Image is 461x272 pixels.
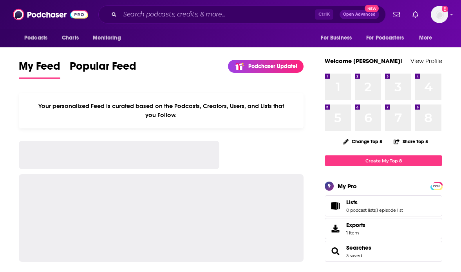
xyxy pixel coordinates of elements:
span: Ctrl K [315,9,333,20]
span: , [376,207,376,213]
button: open menu [315,31,362,45]
a: Lists [346,199,403,206]
a: Searches [346,244,371,251]
p: Podchaser Update! [248,63,297,70]
span: Exports [346,222,365,229]
a: Show notifications dropdown [390,8,403,21]
a: 1 episode list [376,207,403,213]
span: New [365,5,379,12]
button: open menu [414,31,442,45]
span: For Podcasters [366,32,404,43]
a: Popular Feed [70,59,136,79]
a: PRO [432,183,441,189]
button: Share Top 8 [393,134,428,149]
a: Charts [57,31,83,45]
span: Lists [325,195,442,216]
svg: Add a profile image [442,6,448,12]
span: Monitoring [93,32,121,43]
span: Logged in as Ashley_Beenen [431,6,448,23]
span: Exports [327,223,343,234]
span: More [419,32,432,43]
button: Change Top 8 [338,137,387,146]
a: Show notifications dropdown [409,8,421,21]
div: Search podcasts, credits, & more... [98,5,386,23]
button: open menu [19,31,58,45]
a: View Profile [410,57,442,65]
button: open menu [87,31,131,45]
span: Lists [346,199,358,206]
span: My Feed [19,59,60,77]
input: Search podcasts, credits, & more... [120,8,315,21]
img: Podchaser - Follow, Share and Rate Podcasts [13,7,88,22]
div: Your personalized Feed is curated based on the Podcasts, Creators, Users, and Lists that you Follow. [19,93,304,128]
a: Create My Top 8 [325,155,442,166]
button: open menu [361,31,415,45]
a: 3 saved [346,253,362,258]
span: 1 item [346,230,365,236]
a: 0 podcast lists [346,207,376,213]
span: Popular Feed [70,59,136,77]
a: Exports [325,218,442,239]
a: Welcome [PERSON_NAME]! [325,57,402,65]
span: Podcasts [24,32,47,43]
img: User Profile [431,6,448,23]
button: Show profile menu [431,6,448,23]
span: For Business [321,32,352,43]
a: Lists [327,200,343,211]
button: Open AdvancedNew [340,10,379,19]
a: Searches [327,246,343,257]
a: My Feed [19,59,60,79]
span: Searches [325,241,442,262]
span: Charts [62,32,79,43]
div: My Pro [338,182,357,190]
span: Open Advanced [343,13,376,16]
